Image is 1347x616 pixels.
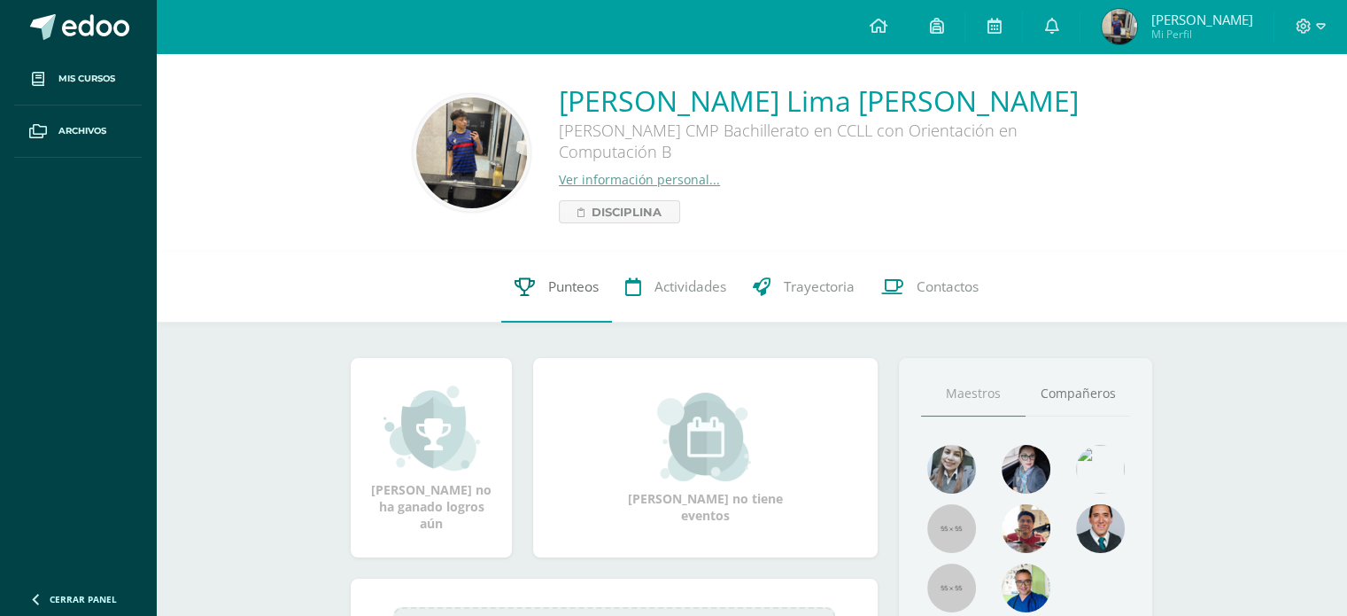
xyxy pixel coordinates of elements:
span: Cerrar panel [50,593,117,605]
img: 55x55 [927,564,976,612]
img: 11152eb22ca3048aebc25a5ecf6973a7.png [1002,504,1050,553]
img: 520b1215c1fa6d764983fcd0fdd6a393.png [1102,9,1137,44]
span: Mis cursos [58,72,115,86]
div: [PERSON_NAME] no ha ganado logros aún [368,384,494,532]
img: achievement_small.png [383,384,480,472]
a: Punteos [501,252,612,323]
img: 10741f48bcca31577cbcd80b61dad2f3.png [1002,564,1050,612]
span: [PERSON_NAME] [1150,11,1252,28]
a: Compañeros [1026,371,1130,417]
a: Actividades [612,252,739,323]
a: Mis cursos [14,53,142,105]
span: Punteos [548,277,599,296]
a: Maestros [921,371,1026,417]
a: Trayectoria [739,252,868,323]
img: 55x55 [927,504,976,553]
img: 174a36fbdf94e388e8a1f8304cf6285e.png [416,97,527,208]
img: event_small.png [657,393,754,481]
img: c25c8a4a46aeab7e345bf0f34826bacf.png [1076,445,1125,494]
span: Contactos [917,277,979,296]
a: Archivos [14,105,142,158]
div: [PERSON_NAME] no tiene eventos [617,393,794,524]
a: Contactos [868,252,992,323]
a: [PERSON_NAME] Lima [PERSON_NAME] [559,82,1090,120]
span: Trayectoria [784,277,855,296]
img: b8baad08a0802a54ee139394226d2cf3.png [1002,445,1050,494]
span: Disciplina [592,201,662,222]
a: Ver información personal... [559,171,720,188]
div: [PERSON_NAME] CMP Bachillerato en CCLL con Orientación en Computación B [559,120,1090,171]
span: Actividades [654,277,726,296]
span: Archivos [58,124,106,138]
span: Mi Perfil [1150,27,1252,42]
a: Disciplina [559,200,680,223]
img: eec80b72a0218df6e1b0c014193c2b59.png [1076,504,1125,553]
img: 45bd7986b8947ad7e5894cbc9b781108.png [927,445,976,494]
